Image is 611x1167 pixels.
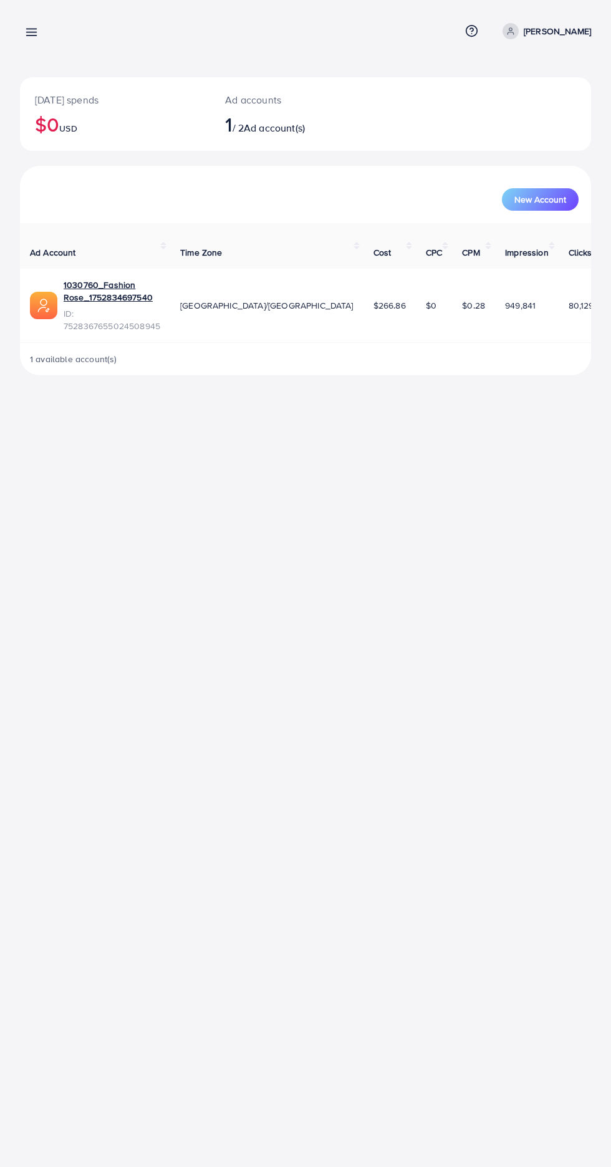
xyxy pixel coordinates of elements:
[426,246,442,259] span: CPC
[514,195,566,204] span: New Account
[524,24,591,39] p: [PERSON_NAME]
[225,110,232,138] span: 1
[502,188,579,211] button: New Account
[558,1111,602,1158] iframe: Chat
[225,92,338,107] p: Ad accounts
[64,307,160,333] span: ID: 7528367655024508945
[180,246,222,259] span: Time Zone
[64,279,160,304] a: 1030760_Fashion Rose_1752834697540
[505,299,536,312] span: 949,841
[30,353,117,365] span: 1 available account(s)
[373,299,406,312] span: $266.86
[462,246,479,259] span: CPM
[244,121,305,135] span: Ad account(s)
[569,299,594,312] span: 80,129
[59,122,77,135] span: USD
[35,112,195,136] h2: $0
[426,299,436,312] span: $0
[35,92,195,107] p: [DATE] spends
[180,299,354,312] span: [GEOGRAPHIC_DATA]/[GEOGRAPHIC_DATA]
[498,23,591,39] a: [PERSON_NAME]
[569,246,592,259] span: Clicks
[505,246,549,259] span: Impression
[373,246,392,259] span: Cost
[462,299,485,312] span: $0.28
[30,246,76,259] span: Ad Account
[30,292,57,319] img: ic-ads-acc.e4c84228.svg
[225,112,338,136] h2: / 2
